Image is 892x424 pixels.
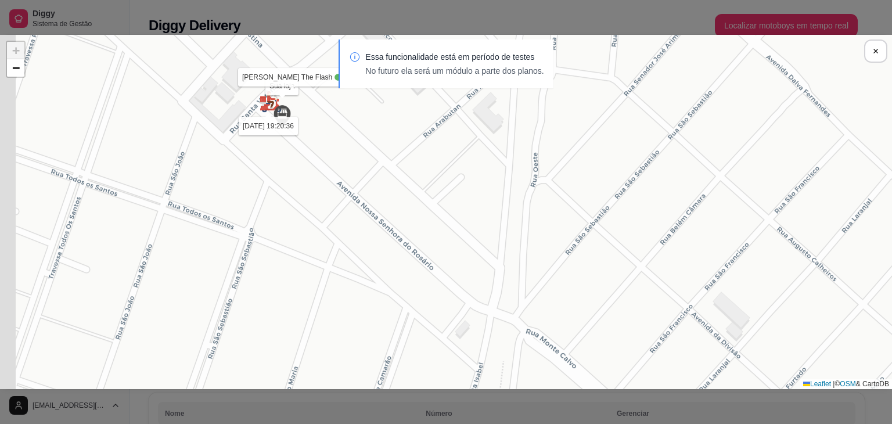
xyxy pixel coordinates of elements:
[365,51,544,63] p: Essa funcionalidade está em período de testes
[833,380,835,388] span: |
[259,90,282,113] img: Marker
[800,379,892,389] div: © & CartoDB
[365,65,544,77] p: No futuro ela será um módulo a parte dos planos.
[271,105,294,128] img: Marker
[803,380,831,388] a: Leaflet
